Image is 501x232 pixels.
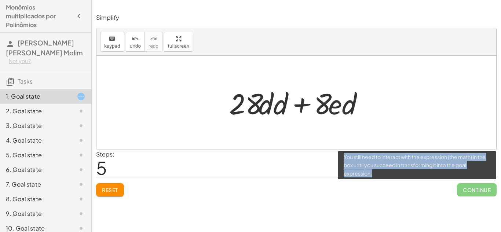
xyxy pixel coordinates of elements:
[6,151,65,159] div: 5. Goal state
[6,121,65,130] div: 3. Goal state
[77,121,85,130] i: Task not started.
[77,209,85,218] i: Task not started.
[77,107,85,115] i: Task not started.
[77,151,85,159] i: Task not started.
[130,44,141,49] span: undo
[164,32,193,52] button: fullscreen
[149,44,158,49] span: redo
[132,34,139,43] i: undo
[6,136,65,145] div: 4. Goal state
[109,34,116,43] i: keyboard
[77,136,85,145] i: Task not started.
[102,187,118,193] span: Reset
[9,58,85,65] div: Not you?
[77,195,85,203] i: Task not started.
[168,44,189,49] span: fullscreen
[104,44,120,49] span: keypad
[77,92,85,101] i: Task started.
[96,156,107,179] span: 5
[6,165,65,174] div: 6. Goal state
[96,150,114,158] label: Steps:
[96,14,497,22] p: Simplify
[6,180,65,189] div: 7. Goal state
[6,107,65,115] div: 2. Goal state
[6,209,65,218] div: 9. Goal state
[6,38,83,57] span: [PERSON_NAME] [PERSON_NAME] Molim
[6,3,72,29] h4: Monômios multiplicados por Polinômios
[126,32,145,52] button: undoundo
[6,195,65,203] div: 8. Goal state
[18,77,33,85] span: Tasks
[77,165,85,174] i: Task not started.
[150,34,157,43] i: redo
[145,32,162,52] button: redoredo
[77,180,85,189] i: Task not started.
[96,183,124,196] button: Reset
[6,92,65,101] div: 1. Goal state
[100,32,124,52] button: keyboardkeypad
